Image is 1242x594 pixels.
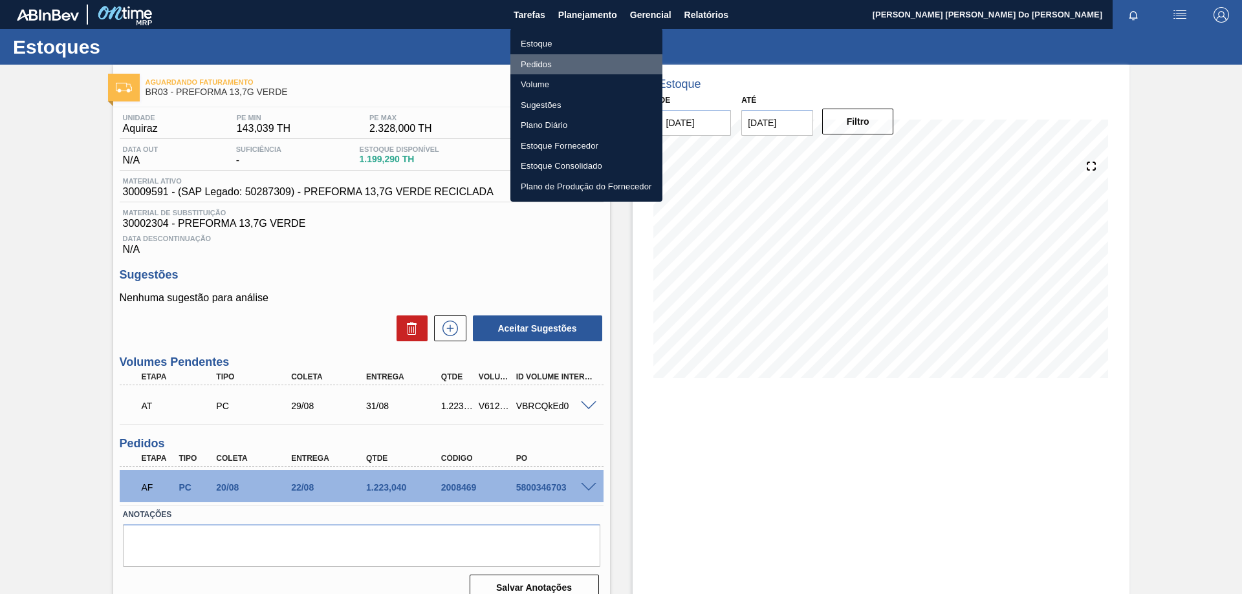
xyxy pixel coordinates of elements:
a: Volume [510,74,662,95]
a: Sugestões [510,95,662,116]
a: Estoque Consolidado [510,156,662,176]
a: Plano de Produção do Fornecedor [510,176,662,197]
a: Pedidos [510,54,662,75]
a: Estoque [510,34,662,54]
a: Estoque Fornecedor [510,136,662,156]
a: Plano Diário [510,115,662,136]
